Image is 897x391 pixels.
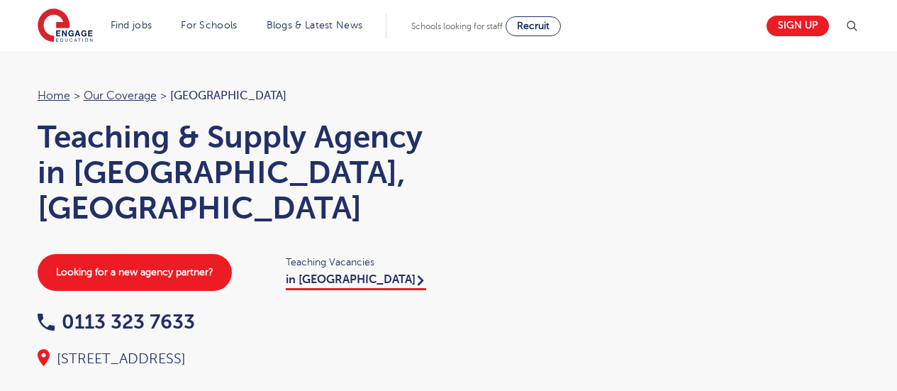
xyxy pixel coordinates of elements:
span: [GEOGRAPHIC_DATA] [170,89,286,102]
span: Schools looking for staff [411,21,503,31]
a: Blogs & Latest News [267,20,363,31]
div: [STREET_ADDRESS] [38,349,435,369]
nav: breadcrumb [38,87,435,105]
span: > [74,89,80,102]
span: Recruit [517,21,550,31]
a: Home [38,89,70,102]
a: 0113 323 7633 [38,311,195,333]
a: Looking for a new agency partner? [38,254,232,291]
span: > [160,89,167,102]
span: Teaching Vacancies [286,254,435,270]
a: in [GEOGRAPHIC_DATA] [286,273,426,290]
a: Recruit [506,16,561,36]
h1: Teaching & Supply Agency in [GEOGRAPHIC_DATA], [GEOGRAPHIC_DATA] [38,119,435,226]
a: Our coverage [84,89,157,102]
a: Sign up [767,16,829,36]
a: Find jobs [111,20,152,31]
a: For Schools [181,20,237,31]
img: Engage Education [38,9,93,44]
